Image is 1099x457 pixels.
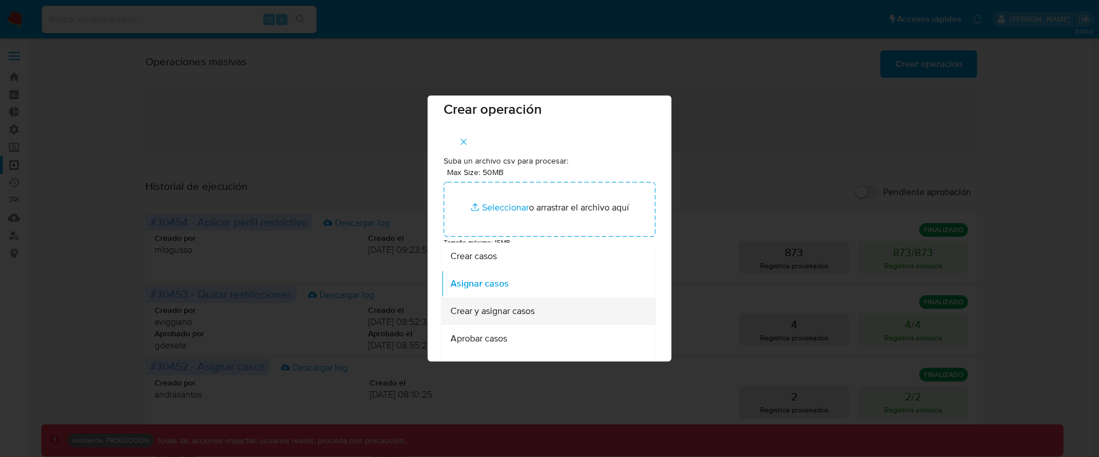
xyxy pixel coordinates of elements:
[444,156,655,167] p: Suba un archivo csv para procesar:
[450,360,555,372] span: Cerrar casos masivamente
[450,305,535,317] span: Crear y asignar casos
[447,167,504,177] label: Max Size: 50MB
[450,333,507,344] span: Aprobar casos
[450,251,497,262] span: Crear casos
[444,237,510,247] small: Tamaño máximo: 15MB
[450,278,509,289] span: Asignar casos
[444,102,655,116] span: Crear operación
